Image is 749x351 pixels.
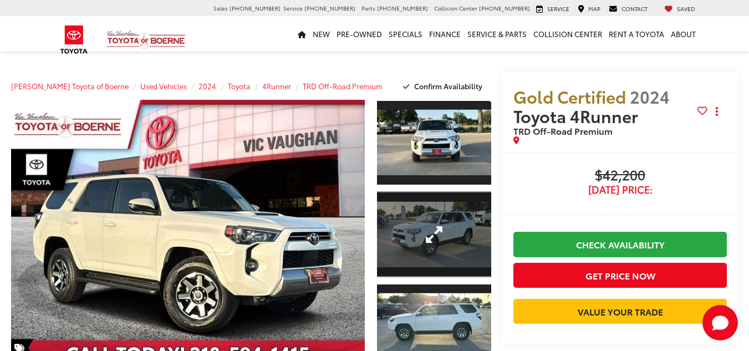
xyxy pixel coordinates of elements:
a: [PERSON_NAME] Toyota of Boerne [11,81,129,91]
button: Actions [707,102,727,121]
a: Contact [606,4,650,13]
a: Check Availability [513,232,727,257]
a: Expand Photo 2 [377,191,491,277]
a: 4Runner [262,81,291,91]
span: $42,200 [513,167,727,184]
span: Service [547,4,569,13]
a: Service [533,4,572,13]
a: New [309,16,333,52]
span: Contact [621,4,648,13]
a: Pre-Owned [333,16,385,52]
span: dropdown dots [716,107,718,116]
span: Confirm Availability [414,81,482,91]
button: Toggle Chat Window [702,305,738,340]
span: [PHONE_NUMBER] [304,4,355,12]
span: Toyota 4Runner [513,104,642,128]
img: Toyota [53,22,95,58]
span: Service [283,4,303,12]
span: Sales [213,4,228,12]
a: Used Vehicles [140,81,187,91]
span: Gold Certified [513,84,626,108]
a: Home [294,16,309,52]
span: [DATE] Price: [513,184,727,195]
svg: Start Chat [702,305,738,340]
span: [PHONE_NUMBER] [230,4,281,12]
a: Toyota [228,81,251,91]
img: 2024 Toyota 4Runner TRD Off-Road Premium [376,110,492,176]
button: Confirm Availability [397,77,492,96]
span: Saved [677,4,695,13]
span: Parts [361,4,375,12]
a: Value Your Trade [513,299,727,324]
a: My Saved Vehicles [661,4,698,13]
span: [PHONE_NUMBER] [377,4,428,12]
a: Finance [426,16,464,52]
a: TRD Off-Road Premium [303,81,383,91]
a: 2024 [198,81,216,91]
span: Collision Center [434,4,477,12]
span: Map [588,4,600,13]
a: Collision Center [530,16,605,52]
a: Rent a Toyota [605,16,668,52]
a: Service & Parts: Opens in a new tab [464,16,530,52]
button: Get Price Now [513,263,727,288]
a: Expand Photo 1 [377,100,491,186]
span: TRD Off-Road Premium [513,124,613,137]
img: Vic Vaughan Toyota of Boerne [106,30,186,49]
a: Map [575,4,603,13]
span: 2024 [630,84,670,108]
span: [PHONE_NUMBER] [479,4,530,12]
a: About [668,16,699,52]
a: Specials [385,16,426,52]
